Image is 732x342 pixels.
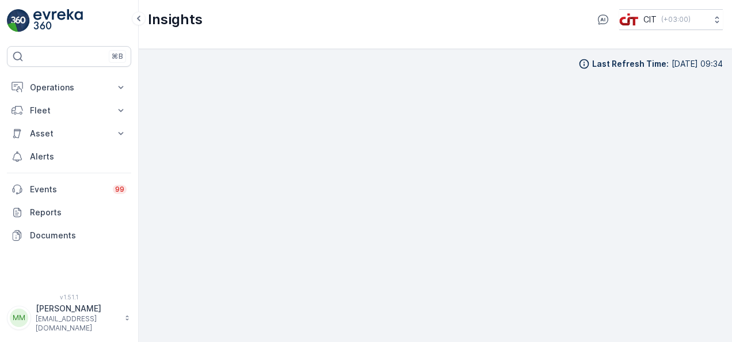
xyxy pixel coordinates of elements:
[7,224,131,247] a: Documents
[619,13,639,26] img: cit-logo_pOk6rL0.png
[36,314,119,333] p: [EMAIL_ADDRESS][DOMAIN_NAME]
[643,14,657,25] p: CIT
[7,99,131,122] button: Fleet
[112,52,123,61] p: ⌘B
[33,9,83,32] img: logo_light-DOdMpM7g.png
[7,76,131,99] button: Operations
[619,9,723,30] button: CIT(+03:00)
[36,303,119,314] p: [PERSON_NAME]
[30,151,127,162] p: Alerts
[148,10,203,29] p: Insights
[672,58,723,70] p: [DATE] 09:34
[7,9,30,32] img: logo
[661,15,691,24] p: ( +03:00 )
[7,122,131,145] button: Asset
[30,184,106,195] p: Events
[30,82,108,93] p: Operations
[7,145,131,168] a: Alerts
[592,58,669,70] p: Last Refresh Time :
[115,185,124,194] p: 99
[30,128,108,139] p: Asset
[30,230,127,241] p: Documents
[10,309,28,327] div: MM
[7,303,131,333] button: MM[PERSON_NAME][EMAIL_ADDRESS][DOMAIN_NAME]
[30,105,108,116] p: Fleet
[7,201,131,224] a: Reports
[7,178,131,201] a: Events99
[7,294,131,301] span: v 1.51.1
[30,207,127,218] p: Reports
